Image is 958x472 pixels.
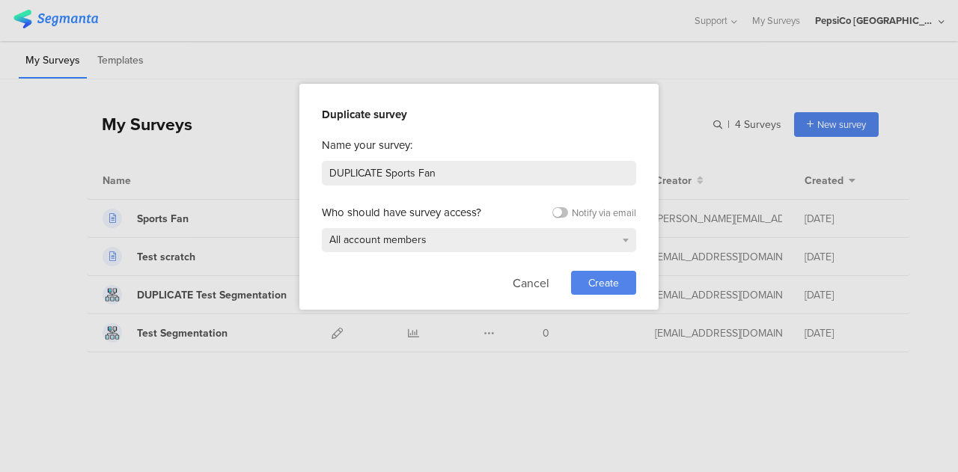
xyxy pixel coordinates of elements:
[322,204,481,221] div: Who should have survey access?
[572,206,636,220] div: Notify via email
[322,106,636,123] div: Duplicate survey
[588,275,619,291] span: Create
[513,271,549,295] button: Cancel
[329,232,427,248] span: All account members
[322,137,636,153] div: Name your survey:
